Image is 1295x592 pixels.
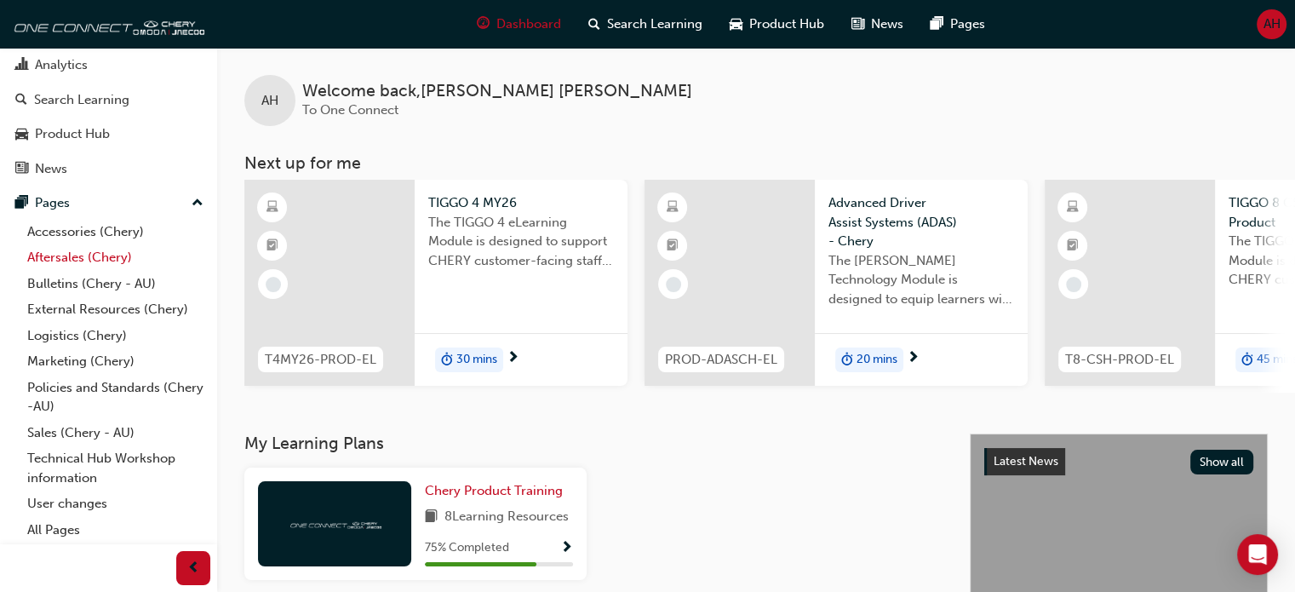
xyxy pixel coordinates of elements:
a: Logistics (Chery) [20,323,210,349]
a: Analytics [7,49,210,81]
a: Technical Hub Workshop information [20,445,210,491]
a: car-iconProduct Hub [716,7,838,42]
span: prev-icon [187,558,200,579]
span: up-icon [192,193,203,215]
span: search-icon [588,14,600,35]
span: learningResourceType_ELEARNING-icon [266,197,278,219]
span: T4MY26-PROD-EL [265,350,376,370]
span: news-icon [851,14,864,35]
span: duration-icon [1241,349,1253,371]
span: Advanced Driver Assist Systems (ADAS) - Chery [828,193,1014,251]
span: learningResourceType_ELEARNING-icon [667,197,679,219]
span: learningRecordVerb_NONE-icon [266,277,281,292]
img: oneconnect [9,7,204,41]
span: Search Learning [607,14,702,34]
a: Aftersales (Chery) [20,244,210,271]
span: Dashboard [496,14,561,34]
span: Latest News [994,454,1058,468]
a: Product Hub [7,118,210,150]
span: guage-icon [477,14,490,35]
span: AH [1263,14,1281,34]
span: AH [261,91,278,111]
span: News [871,14,903,34]
span: Product Hub [749,14,824,34]
span: search-icon [15,93,27,108]
span: duration-icon [441,349,453,371]
div: Product Hub [35,124,110,144]
span: book-icon [425,507,438,528]
span: next-icon [507,351,519,366]
a: Policies and Standards (Chery -AU) [20,375,210,420]
span: 30 mins [456,350,497,370]
div: Open Intercom Messenger [1237,534,1278,575]
a: All Pages [20,517,210,543]
span: Chery Product Training [425,483,563,498]
a: news-iconNews [838,7,917,42]
span: pages-icon [931,14,943,35]
span: next-icon [907,351,920,366]
a: News [7,153,210,185]
button: Pages [7,187,210,219]
a: pages-iconPages [917,7,999,42]
span: PROD-ADASCH-EL [665,350,777,370]
a: PROD-ADASCH-ELAdvanced Driver Assist Systems (ADAS) - CheryThe [PERSON_NAME] Technology Module is... [645,180,1028,386]
span: 8 Learning Resources [444,507,569,528]
a: search-iconSearch Learning [575,7,716,42]
div: Search Learning [34,90,129,110]
a: Marketing (Chery) [20,348,210,375]
span: T8-CSH-PROD-EL [1065,350,1174,370]
span: pages-icon [15,196,28,211]
div: Analytics [35,55,88,75]
a: Search Learning [7,84,210,116]
span: car-icon [15,127,28,142]
span: car-icon [730,14,742,35]
a: External Resources (Chery) [20,296,210,323]
a: Chery Product Training [425,481,570,501]
a: Sales (Chery - AU) [20,420,210,446]
h3: Next up for me [217,153,1295,173]
div: News [35,159,67,179]
span: news-icon [15,162,28,177]
span: TIGGO 4 MY26 [428,193,614,213]
div: Pages [35,193,70,213]
a: Accessories (Chery) [20,219,210,245]
a: guage-iconDashboard [463,7,575,42]
span: booktick-icon [1067,235,1079,257]
span: Show Progress [560,541,573,556]
span: learningResourceType_ELEARNING-icon [1067,197,1079,219]
span: The TIGGO 4 eLearning Module is designed to support CHERY customer-facing staff with the product ... [428,213,614,271]
a: T4MY26-PROD-ELTIGGO 4 MY26The TIGGO 4 eLearning Module is designed to support CHERY customer-faci... [244,180,627,386]
span: Welcome back , [PERSON_NAME] [PERSON_NAME] [302,82,692,101]
h3: My Learning Plans [244,434,943,453]
span: booktick-icon [266,235,278,257]
span: learningRecordVerb_NONE-icon [666,277,681,292]
button: Show all [1190,450,1254,474]
span: Pages [950,14,985,34]
span: The [PERSON_NAME] Technology Module is designed to equip learners with essential knowledge about ... [828,251,1014,309]
span: 75 % Completed [425,538,509,558]
span: 20 mins [857,350,897,370]
span: booktick-icon [667,235,679,257]
a: User changes [20,491,210,517]
a: Latest NewsShow all [984,448,1253,475]
button: Show Progress [560,537,573,559]
span: To One Connect [302,102,398,118]
a: Bulletins (Chery - AU) [20,271,210,297]
span: chart-icon [15,58,28,73]
span: duration-icon [841,349,853,371]
button: AH [1257,9,1286,39]
span: learningRecordVerb_NONE-icon [1066,277,1081,292]
img: oneconnect [288,515,381,532]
